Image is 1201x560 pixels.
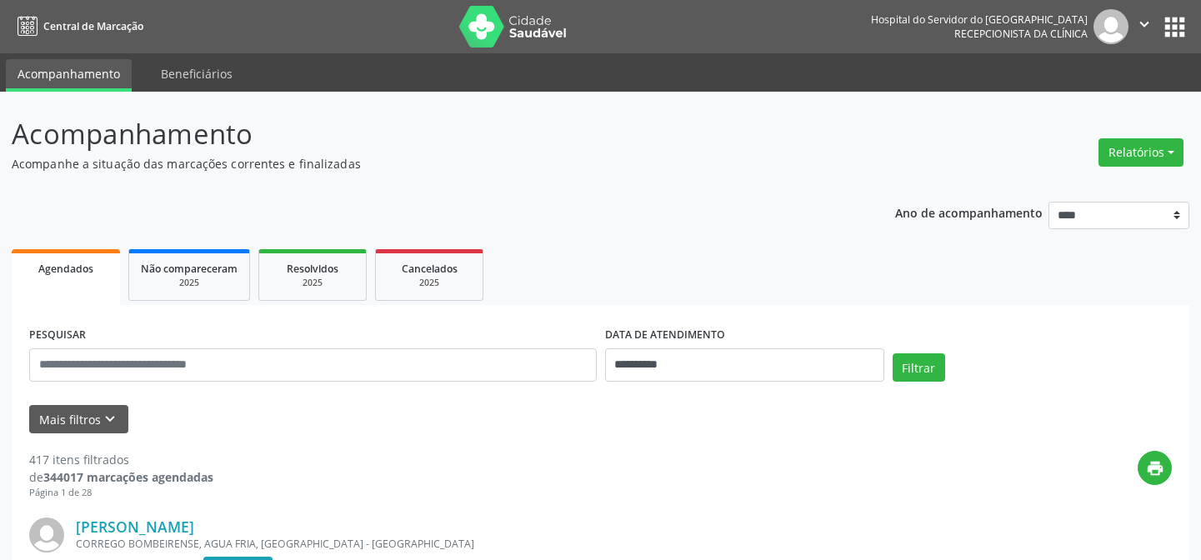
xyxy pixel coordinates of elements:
[43,19,143,33] span: Central de Marcação
[954,27,1088,41] span: Recepcionista da clínica
[29,322,86,348] label: PESQUISAR
[76,517,194,536] a: [PERSON_NAME]
[12,113,836,155] p: Acompanhamento
[871,12,1088,27] div: Hospital do Servidor do [GEOGRAPHIC_DATA]
[12,155,836,172] p: Acompanhe a situação das marcações correntes e finalizadas
[29,486,213,500] div: Página 1 de 28
[388,277,471,289] div: 2025
[271,277,354,289] div: 2025
[12,12,143,40] a: Central de Marcação
[287,262,338,276] span: Resolvidos
[29,468,213,486] div: de
[1098,138,1183,167] button: Relatórios
[895,202,1043,222] p: Ano de acompanhamento
[29,405,128,434] button: Mais filtroskeyboard_arrow_down
[101,410,119,428] i: keyboard_arrow_down
[1128,9,1160,44] button: 
[6,59,132,92] a: Acompanhamento
[149,59,244,88] a: Beneficiários
[29,517,64,552] img: img
[1146,459,1164,477] i: print
[1160,12,1189,42] button: apps
[141,277,238,289] div: 2025
[43,469,213,485] strong: 344017 marcações agendadas
[402,262,458,276] span: Cancelados
[1093,9,1128,44] img: img
[1138,451,1172,485] button: print
[605,322,725,348] label: DATA DE ATENDIMENTO
[76,537,922,551] div: CORREGO BOMBEIRENSE, AGUA FRIA, [GEOGRAPHIC_DATA] - [GEOGRAPHIC_DATA]
[38,262,93,276] span: Agendados
[893,353,945,382] button: Filtrar
[141,262,238,276] span: Não compareceram
[29,451,213,468] div: 417 itens filtrados
[1135,15,1153,33] i: 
